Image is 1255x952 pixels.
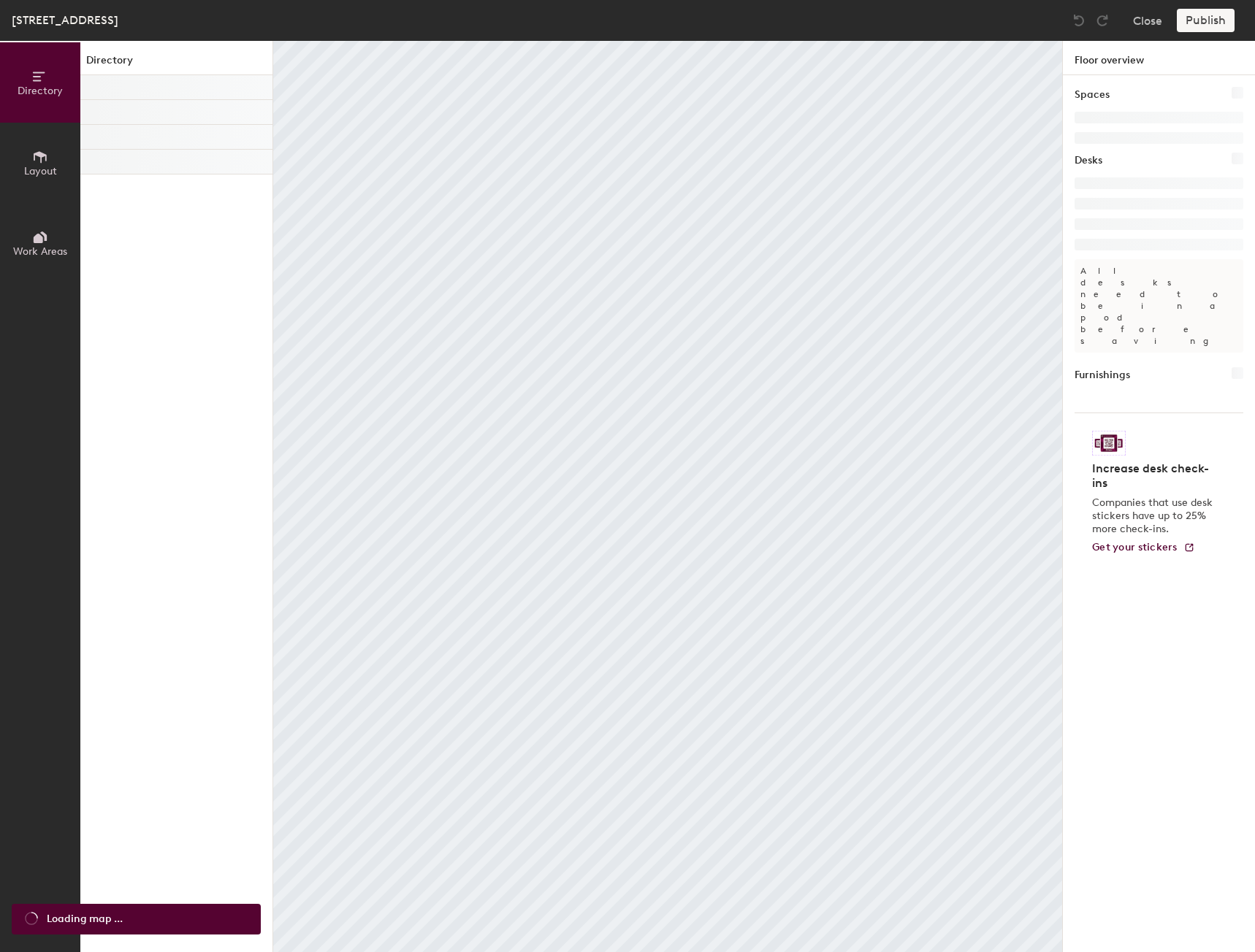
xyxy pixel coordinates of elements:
[1075,259,1243,353] p: All desks need to be in a pod before saving
[18,85,63,97] span: Directory
[47,911,123,927] span: Loading map ...
[12,11,118,29] div: [STREET_ADDRESS]
[1092,496,1217,536] p: Companies that use desk stickers have up to 25% more check-ins.
[1133,9,1162,32] button: Close
[13,245,67,258] span: Work Areas
[1092,541,1178,553] span: Get your stickers
[1095,13,1110,28] img: Redo
[1063,41,1255,75] h1: Floor overview
[273,41,1062,952] canvas: Map
[1092,431,1126,456] img: Sticker logo
[1075,367,1130,383] h1: Furnishings
[1092,461,1217,491] h4: Increase desk check-ins
[1075,87,1110,103] h1: Spaces
[1075,153,1102,169] h1: Desks
[24,165,57,177] span: Layout
[80,53,272,75] h1: Directory
[1072,13,1086,28] img: Undo
[1092,542,1195,554] a: Get your stickers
